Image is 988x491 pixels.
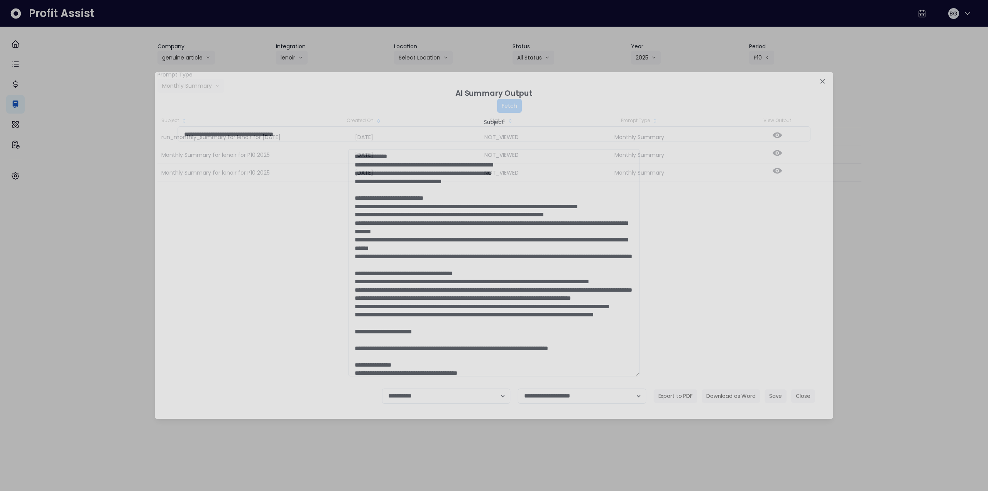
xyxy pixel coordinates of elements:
[765,389,787,403] button: Save
[817,75,829,87] button: Close
[791,389,815,403] button: Close
[164,81,824,105] header: AI Summary Output
[702,389,760,403] button: Download as Word
[484,118,504,126] header: Subject
[654,389,697,403] button: Export to PDF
